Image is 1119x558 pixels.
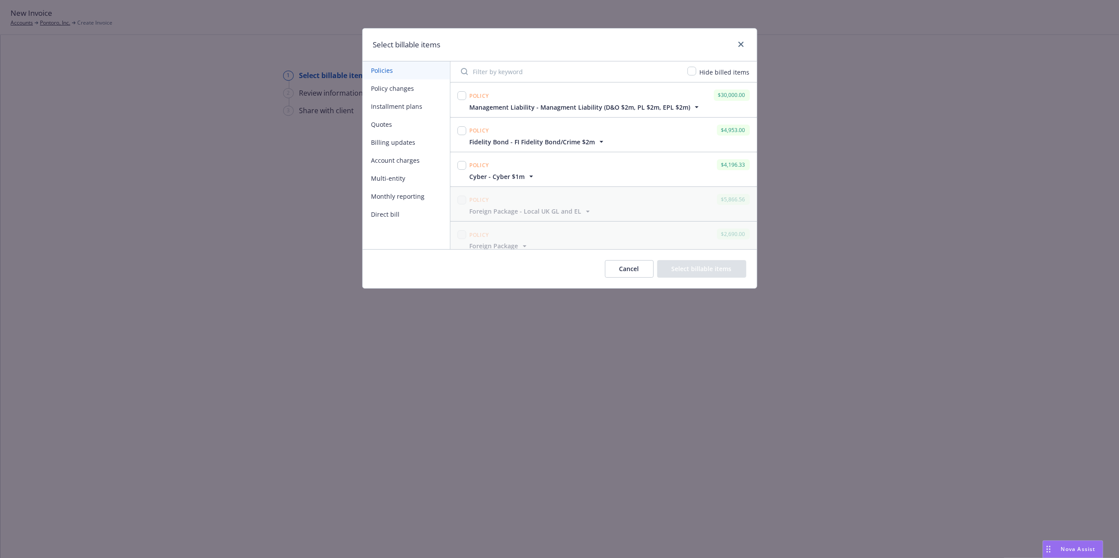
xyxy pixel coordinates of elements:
[363,151,450,169] button: Account charges
[470,103,701,112] button: Management Liability - Managment Liability (D&O $2m, PL $2m, EPL $2m)
[470,103,691,112] span: Management Liability - Managment Liability (D&O $2m, PL $2m, EPL $2m)
[470,137,595,147] span: Fidelity Bond - FI Fidelity Bond/Crime $2m
[470,196,489,204] span: Policy
[450,222,757,256] span: Policy$2,690.00Foreign Package
[470,127,489,134] span: Policy
[456,63,682,80] input: Filter by keyword
[363,97,450,115] button: Installment plans
[470,172,536,181] button: Cyber - Cyber $1m
[363,205,450,223] button: Direct bill
[470,161,489,169] span: Policy
[1043,541,1054,558] div: Drag to move
[736,39,746,50] a: close
[470,207,592,216] button: Foreign Package - Local UK GL and EL
[714,89,750,100] div: $30,000.00
[363,187,450,205] button: Monthly reporting
[363,169,450,187] button: Multi-entity
[605,260,654,278] button: Cancel
[373,39,441,50] h1: Select billable items
[363,133,450,151] button: Billing updates
[470,137,606,147] button: Fidelity Bond - FI Fidelity Bond/Crime $2m
[717,194,750,205] div: $5,866.56
[363,61,450,79] button: Policies
[717,229,750,240] div: $2,690.00
[363,115,450,133] button: Quotes
[363,79,450,97] button: Policy changes
[717,125,750,136] div: $4,953.00
[470,207,582,216] span: Foreign Package - Local UK GL and EL
[717,159,750,170] div: $4,196.33
[470,92,489,100] span: Policy
[470,241,529,250] button: Foreign Package
[470,231,489,239] span: Policy
[1043,540,1103,558] button: Nova Assist
[1061,545,1096,553] span: Nova Assist
[450,187,757,221] span: Policy$5,866.56Foreign Package - Local UK GL and EL
[470,241,518,250] span: Foreign Package
[470,172,525,181] span: Cyber - Cyber $1m
[700,68,750,76] span: Hide billed items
